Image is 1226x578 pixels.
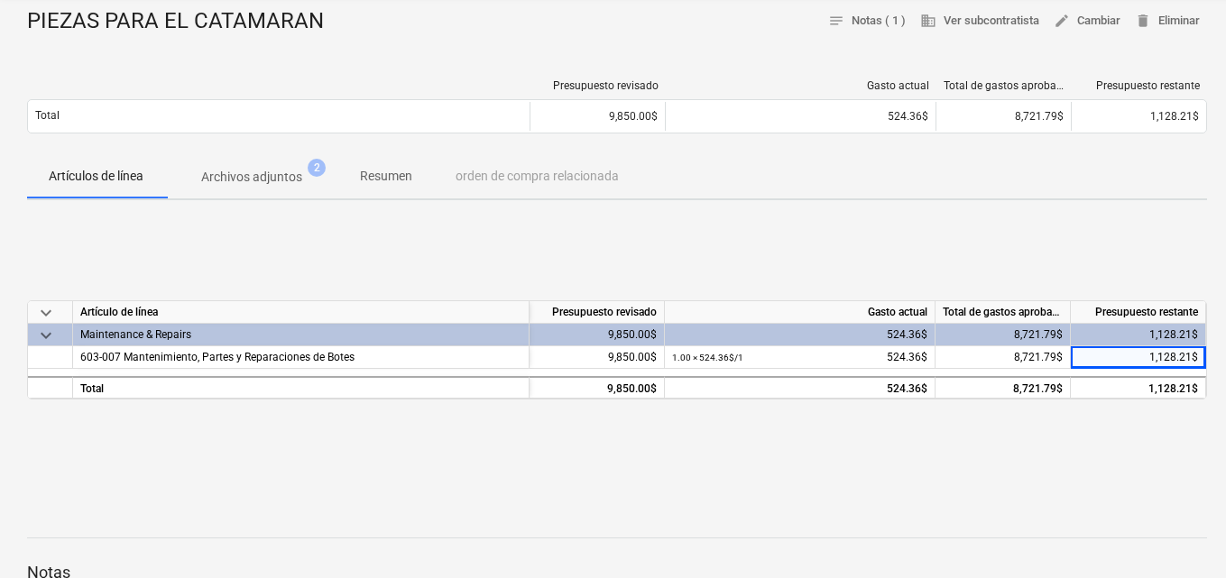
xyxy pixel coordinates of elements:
span: keyboard_arrow_down [35,302,57,324]
div: 9,850.00$ [530,102,665,131]
div: Artículo de línea [73,301,530,324]
div: Presupuesto revisado [538,79,659,92]
div: 9,850.00$ [530,346,665,369]
div: 8,721.79$ [936,376,1071,399]
div: Total de gastos aprobados [944,79,1065,92]
span: 8,721.79$ [1014,351,1063,363]
div: Gasto actual [665,301,936,324]
div: 1,128.21$ [1071,376,1206,399]
p: Artículos de línea [49,167,143,186]
div: Gasto actual [673,79,929,92]
p: Archivos adjuntos [201,168,302,187]
div: 524.36$ [672,378,927,400]
div: Maintenance & Repairs [80,324,521,345]
span: Ver subcontratista [920,11,1039,32]
span: business [920,13,936,29]
span: notes [828,13,844,29]
div: Presupuesto restante [1079,79,1200,92]
span: Cambiar [1054,11,1120,32]
small: 1.00 × 524.36$ / 1 [672,353,743,362]
div: 9,850.00$ [530,376,665,399]
span: Eliminar [1135,11,1200,32]
div: Widget de chat [1136,491,1226,578]
span: 2 [308,159,326,177]
div: 524.36$ [673,110,928,123]
span: edit [1054,13,1070,29]
iframe: Chat Widget [1136,491,1226,578]
div: 1,128.21$ [1071,324,1206,346]
span: Notas ( 1 ) [828,11,906,32]
div: Presupuesto restante [1071,301,1206,324]
button: Notas ( 1 ) [821,7,913,35]
p: Total [35,108,60,124]
div: 524.36$ [672,346,927,369]
span: 603-007 Mantenimiento, Partes y Reparaciones de Botes [80,351,355,363]
button: Ver subcontratista [913,7,1046,35]
div: Presupuesto revisado [530,301,665,324]
button: Cambiar [1046,7,1128,35]
div: Total de gastos aprobados [936,301,1071,324]
div: 8,721.79$ [936,102,1071,131]
div: PIEZAS PARA EL CATAMARAN [27,7,338,36]
p: Resumen [360,167,412,186]
div: 9,850.00$ [530,324,665,346]
div: 524.36$ [672,324,927,346]
button: Eliminar [1128,7,1207,35]
span: 1,128.21$ [1150,110,1199,123]
div: Total [73,376,530,399]
span: 1,128.21$ [1149,351,1198,363]
span: delete [1135,13,1151,29]
div: 8,721.79$ [936,324,1071,346]
span: keyboard_arrow_down [35,325,57,346]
